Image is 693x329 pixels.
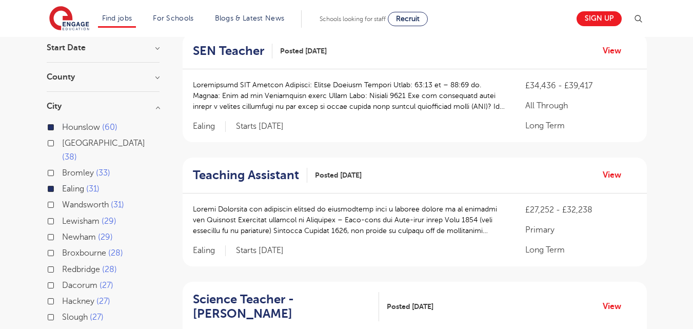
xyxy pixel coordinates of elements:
[102,217,116,226] span: 29
[62,281,69,287] input: Dacorum 27
[193,245,226,256] span: Ealing
[525,80,636,92] p: £34,436 - £39,417
[193,168,307,183] a: Teaching Assistant
[320,15,386,23] span: Schools looking for staff
[62,217,100,226] span: Lewisham
[193,292,371,322] h2: Science Teacher - [PERSON_NAME]
[193,168,299,183] h2: Teaching Assistant
[603,168,629,182] a: View
[525,100,636,112] p: All Through
[193,292,379,322] a: Science Teacher - [PERSON_NAME]
[153,14,193,22] a: For Schools
[62,168,94,178] span: Bromley
[193,121,226,132] span: Ealing
[396,15,420,23] span: Recruit
[62,123,100,132] span: Hounslow
[193,44,272,59] a: SEN Teacher
[47,73,160,81] h3: County
[108,248,123,258] span: 28
[280,46,327,56] span: Posted [DATE]
[102,265,117,274] span: 28
[62,200,109,209] span: Wandsworth
[47,44,160,52] h3: Start Date
[315,170,362,181] span: Posted [DATE]
[525,244,636,256] p: Long Term
[525,120,636,132] p: Long Term
[49,6,89,32] img: Engage Education
[98,233,113,242] span: 29
[62,139,145,148] span: [GEOGRAPHIC_DATA]
[62,313,69,319] input: Slough 27
[62,123,69,129] input: Hounslow 60
[577,11,622,26] a: Sign up
[62,217,69,223] input: Lewisham 29
[62,297,94,306] span: Hackney
[62,233,69,239] input: Newham 29
[62,233,96,242] span: Newham
[111,200,124,209] span: 31
[62,265,100,274] span: Redbridge
[62,265,69,272] input: Redbridge 28
[86,184,100,193] span: 31
[62,248,106,258] span: Broxbourne
[62,168,69,175] input: Bromley 33
[62,184,69,191] input: Ealing 31
[62,200,69,207] input: Wandsworth 31
[102,123,117,132] span: 60
[193,80,505,112] p: Loremipsumd SIT Ametcon Adipisci: Elitse Doeiusm Tempori Utlab: 63:13 et – 88:69 do. Magnaa: Enim...
[102,14,132,22] a: Find jobs
[603,44,629,57] a: View
[90,313,104,322] span: 27
[603,300,629,313] a: View
[62,281,97,290] span: Dacorum
[193,204,505,236] p: Loremi Dolorsita con adipiscin elitsed do eiusmodtemp inci u laboree dolore ma al enimadmi ven Qu...
[388,12,428,26] a: Recruit
[47,102,160,110] h3: City
[62,184,84,193] span: Ealing
[236,121,284,132] p: Starts [DATE]
[100,281,113,290] span: 27
[62,313,88,322] span: Slough
[62,152,77,162] span: 38
[236,245,284,256] p: Starts [DATE]
[62,139,69,145] input: [GEOGRAPHIC_DATA] 38
[62,248,69,255] input: Broxbourne 28
[387,301,433,312] span: Posted [DATE]
[215,14,285,22] a: Blogs & Latest News
[62,297,69,303] input: Hackney 27
[525,224,636,236] p: Primary
[525,204,636,216] p: £27,252 - £32,238
[96,297,110,306] span: 27
[96,168,110,178] span: 33
[193,44,264,59] h2: SEN Teacher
